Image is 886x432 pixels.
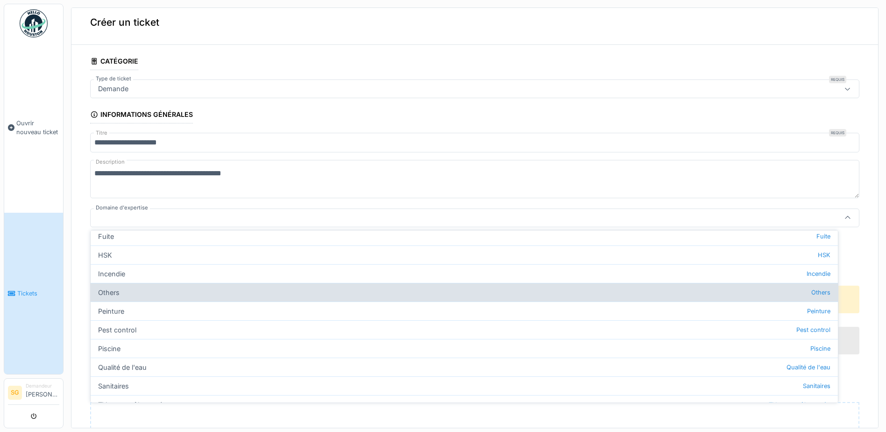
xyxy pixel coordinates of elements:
span: Pest control [796,325,830,334]
label: Titre [94,129,109,137]
div: Demande [94,84,132,94]
div: HSK [91,245,838,264]
li: SG [8,386,22,400]
span: Tickets [17,289,59,298]
a: SG Demandeur[PERSON_NAME] [8,382,59,405]
div: Pest control [91,320,838,339]
div: Piscine [91,339,838,358]
img: Badge_color-CXgf-gQk.svg [20,9,48,37]
div: TV et contrôles accès [91,395,838,414]
div: Peinture [91,302,838,320]
div: Incendie [91,264,838,283]
div: Requis [829,129,846,137]
div: Catégorie [90,54,138,70]
a: Ouvrir nouveau ticket [4,43,63,213]
label: Domaine d'expertise [94,204,150,212]
div: Demandeur [26,382,59,389]
div: Fuite [91,227,838,245]
div: Others [91,283,838,302]
div: Sanitaires [91,376,838,395]
span: Ouvrir nouveau ticket [16,119,59,137]
div: Qualité de l'eau [91,358,838,376]
span: Incendie [807,269,830,278]
span: Qualité de l'eau [787,363,830,372]
span: HSK [818,251,830,259]
a: Tickets [4,213,63,374]
span: Sanitaires [803,382,830,390]
li: [PERSON_NAME] [26,382,59,403]
label: Type de ticket [94,75,133,83]
label: Description [94,156,127,168]
div: Requis [829,76,846,83]
div: Informations générales [90,108,193,123]
span: Fuite [816,232,830,241]
span: Peinture [807,307,830,316]
span: TV et contrôles accès [769,400,830,409]
span: Others [811,288,830,297]
span: Piscine [810,344,830,353]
